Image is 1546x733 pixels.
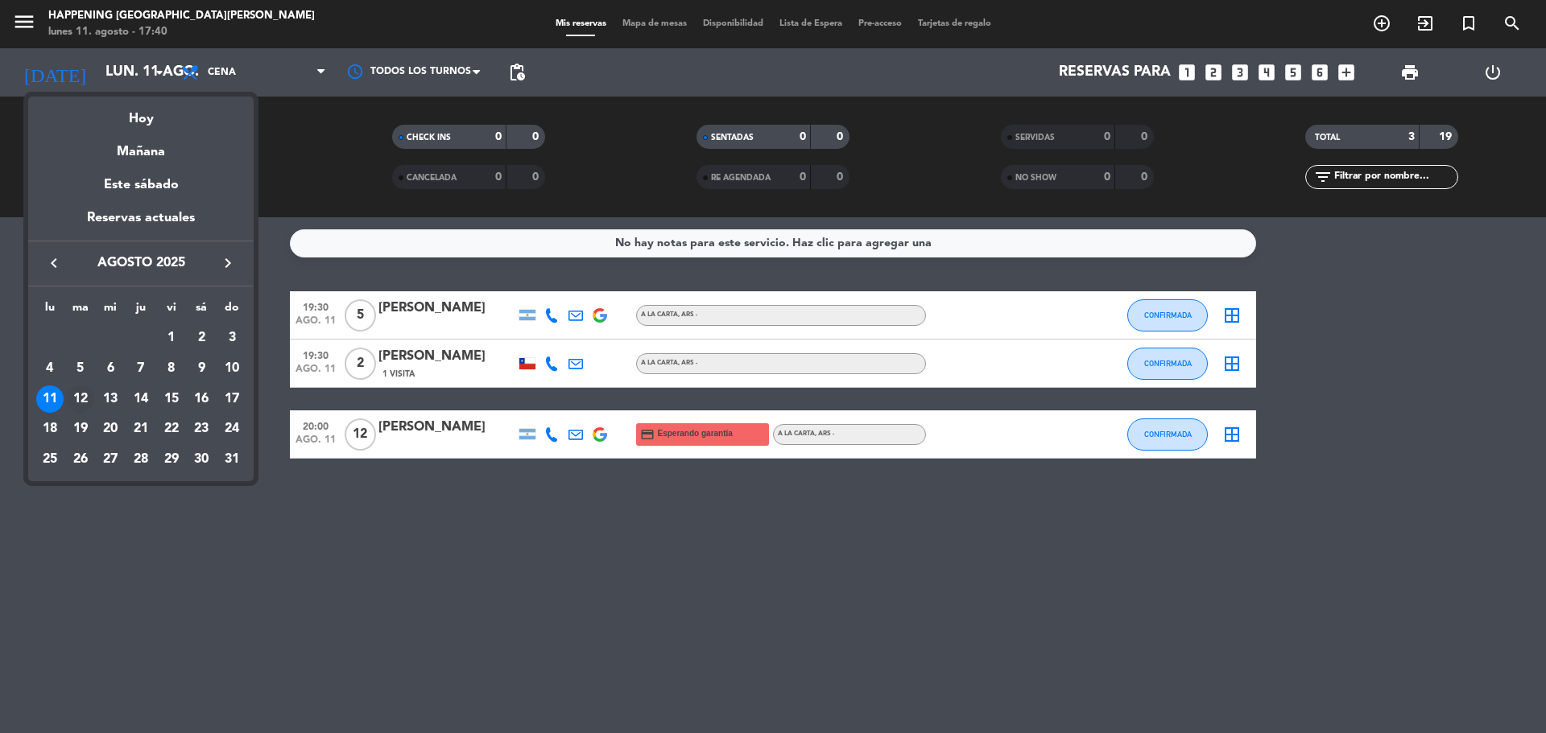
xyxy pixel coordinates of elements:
[95,353,126,384] td: 6 de agosto de 2025
[217,353,247,384] td: 10 de agosto de 2025
[187,384,217,414] td: 16 de agosto de 2025
[28,97,254,130] div: Hoy
[126,444,156,475] td: 28 de agosto de 2025
[65,299,96,323] th: martes
[44,253,64,273] i: keyboard_arrow_left
[35,299,65,323] th: lunes
[217,299,247,323] th: domingo
[158,446,185,473] div: 29
[126,384,156,414] td: 14 de agosto de 2025
[218,415,246,443] div: 24
[68,253,213,274] span: agosto 2025
[217,414,247,444] td: 24 de agosto de 2025
[187,444,217,475] td: 30 de agosto de 2025
[97,355,124,382] div: 6
[95,414,126,444] td: 20 de agosto de 2025
[67,415,94,443] div: 19
[126,299,156,323] th: jueves
[36,355,64,382] div: 4
[35,384,65,414] td: 11 de agosto de 2025
[127,415,155,443] div: 21
[218,385,246,413] div: 17
[217,323,247,353] td: 3 de agosto de 2025
[28,163,254,208] div: Este sábado
[218,324,246,352] div: 3
[36,385,64,413] div: 11
[188,385,215,413] div: 16
[218,446,246,473] div: 31
[39,253,68,274] button: keyboard_arrow_left
[187,323,217,353] td: 2 de agosto de 2025
[67,446,94,473] div: 26
[28,130,254,163] div: Mañana
[127,446,155,473] div: 28
[158,415,185,443] div: 22
[65,444,96,475] td: 26 de agosto de 2025
[218,355,246,382] div: 10
[35,444,65,475] td: 25 de agosto de 2025
[36,415,64,443] div: 18
[188,324,215,352] div: 2
[95,299,126,323] th: miércoles
[156,384,187,414] td: 15 de agosto de 2025
[188,355,215,382] div: 9
[156,299,187,323] th: viernes
[35,323,156,353] td: AGO.
[65,384,96,414] td: 12 de agosto de 2025
[158,385,185,413] div: 15
[35,414,65,444] td: 18 de agosto de 2025
[158,355,185,382] div: 8
[156,444,187,475] td: 29 de agosto de 2025
[65,414,96,444] td: 19 de agosto de 2025
[156,414,187,444] td: 22 de agosto de 2025
[158,324,185,352] div: 1
[156,353,187,384] td: 8 de agosto de 2025
[188,446,215,473] div: 30
[97,415,124,443] div: 20
[127,355,155,382] div: 7
[97,385,124,413] div: 13
[217,384,247,414] td: 17 de agosto de 2025
[187,299,217,323] th: sábado
[218,253,238,273] i: keyboard_arrow_right
[126,414,156,444] td: 21 de agosto de 2025
[67,355,94,382] div: 5
[65,353,96,384] td: 5 de agosto de 2025
[217,444,247,475] td: 31 de agosto de 2025
[127,385,155,413] div: 14
[95,444,126,475] td: 27 de agosto de 2025
[36,446,64,473] div: 25
[28,208,254,241] div: Reservas actuales
[187,353,217,384] td: 9 de agosto de 2025
[67,385,94,413] div: 12
[97,446,124,473] div: 27
[126,353,156,384] td: 7 de agosto de 2025
[156,323,187,353] td: 1 de agosto de 2025
[95,384,126,414] td: 13 de agosto de 2025
[187,414,217,444] td: 23 de agosto de 2025
[213,253,242,274] button: keyboard_arrow_right
[35,353,65,384] td: 4 de agosto de 2025
[188,415,215,443] div: 23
